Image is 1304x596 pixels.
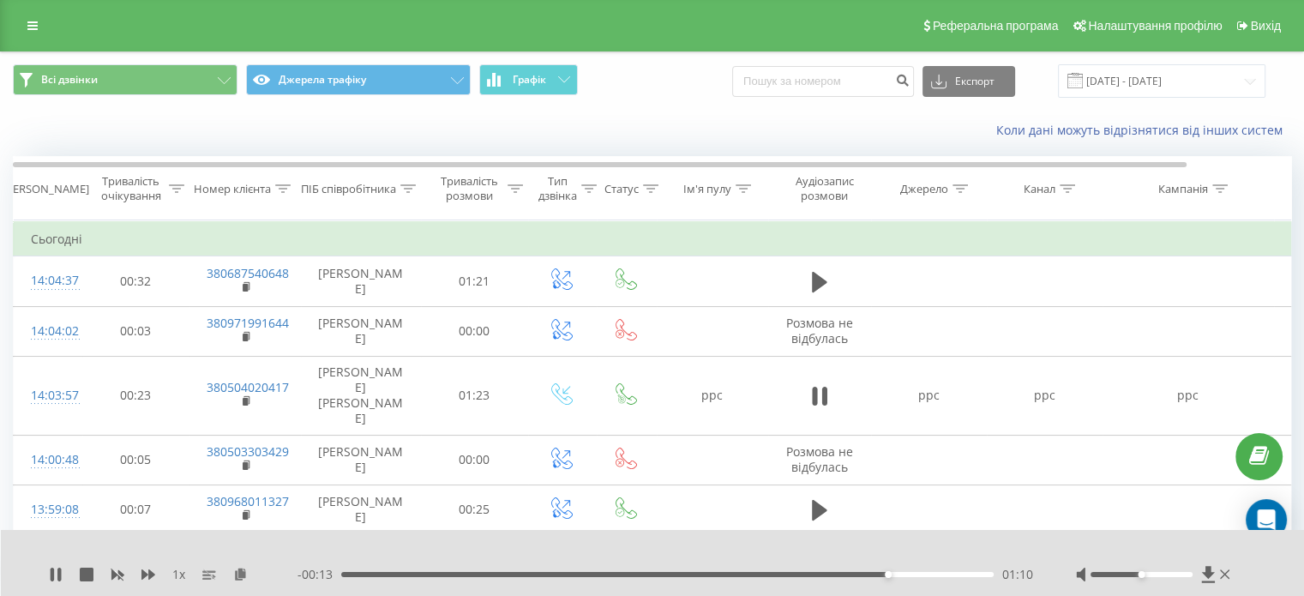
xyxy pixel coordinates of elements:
span: Всі дзвінки [41,73,98,87]
span: - 00:13 [297,566,341,583]
div: Accessibility label [885,571,892,578]
div: Ім'я пулу [683,182,731,196]
div: [PERSON_NAME] [3,182,89,196]
td: [PERSON_NAME] [301,435,421,485]
div: 13:59:08 [31,493,65,527]
td: 00:00 [421,435,528,485]
td: 00:03 [82,306,189,356]
td: 00:25 [421,485,528,534]
a: 380971991644 [207,315,289,331]
div: Джерело [900,182,948,196]
button: Всі дзвінки [13,64,237,95]
div: 14:00:48 [31,443,65,477]
a: Коли дані можуть відрізнятися вiд інших систем [996,122,1291,138]
td: 00:23 [82,356,189,435]
div: Канал [1024,182,1055,196]
a: 380968011327 [207,493,289,509]
span: 01:10 [1002,566,1033,583]
td: 00:07 [82,485,189,534]
td: 01:23 [421,356,528,435]
div: Accessibility label [1138,571,1145,578]
a: 380503303429 [207,443,289,460]
div: 14:04:37 [31,264,65,298]
td: 00:05 [82,435,189,485]
div: Номер клієнта [194,182,271,196]
span: Реферальна програма [933,19,1059,33]
td: 00:00 [421,306,528,356]
a: 380687540648 [207,265,289,281]
input: Пошук за номером [732,66,914,97]
div: Аудіозапис розмови [783,174,866,203]
td: ppc [657,356,768,435]
td: ppc [1103,356,1274,435]
div: Статус [604,182,639,196]
div: ПІБ співробітника [301,182,396,196]
td: [PERSON_NAME] [301,485,421,534]
button: Графік [479,64,578,95]
span: Налаштування профілю [1088,19,1222,33]
span: Вихід [1251,19,1281,33]
span: Розмова не відбулась [786,315,853,346]
span: Розмова не відбулась [786,443,853,475]
div: Тривалість очікування [97,174,165,203]
span: 1 x [172,566,185,583]
div: Кампанія [1158,182,1208,196]
span: Графік [513,74,546,86]
button: Джерела трафіку [246,64,471,95]
td: [PERSON_NAME] [301,306,421,356]
div: Тип дзвінка [538,174,577,203]
td: ppc [871,356,987,435]
td: [PERSON_NAME] [301,256,421,306]
div: 14:03:57 [31,379,65,412]
div: Тривалість розмови [436,174,503,203]
td: 01:21 [421,256,528,306]
td: [PERSON_NAME] [PERSON_NAME] [301,356,421,435]
a: 380504020417 [207,379,289,395]
div: 14:04:02 [31,315,65,348]
td: ppc [987,356,1103,435]
button: Експорт [922,66,1015,97]
td: 00:32 [82,256,189,306]
div: Open Intercom Messenger [1246,499,1287,540]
